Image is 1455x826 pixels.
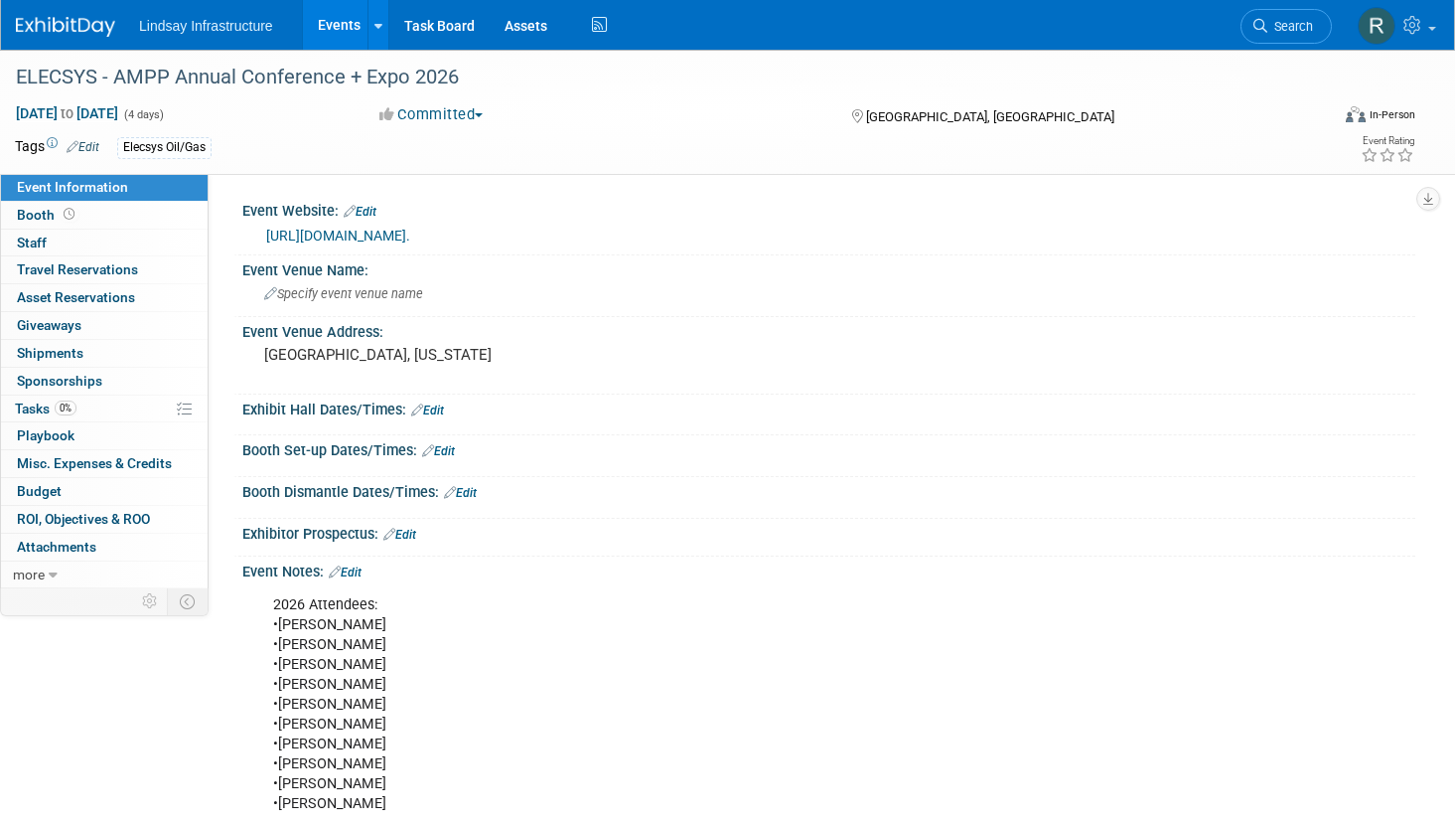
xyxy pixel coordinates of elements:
[242,317,1415,342] div: Event Venue Address:
[266,228,410,244] a: [URL][DOMAIN_NAME].
[17,207,78,223] span: Booth
[1,422,208,449] a: Playbook
[1358,7,1395,45] img: Ryan Wilcox
[17,539,96,555] span: Attachments
[1267,19,1313,34] span: Search
[17,317,81,333] span: Giveaways
[58,105,76,121] span: to
[1240,9,1332,44] a: Search
[1,256,208,283] a: Travel Reservations
[444,486,477,500] a: Edit
[1,534,208,561] a: Attachments
[1,202,208,229] a: Booth
[1346,106,1366,122] img: Format-Inperson.png
[1,340,208,367] a: Shipments
[242,255,1415,280] div: Event Venue Name:
[17,427,74,443] span: Playbook
[13,567,45,582] span: more
[242,435,1415,461] div: Booth Set-up Dates/Times:
[344,205,376,219] a: Edit
[16,17,115,37] img: ExhibitDay
[15,104,119,122] span: [DATE] [DATE]
[17,373,102,389] span: Sponsorships
[383,528,416,542] a: Edit
[1,478,208,505] a: Budget
[1,396,208,422] a: Tasks0%
[15,401,76,416] span: Tasks
[67,140,99,154] a: Edit
[264,346,709,364] pre: [GEOGRAPHIC_DATA], [US_STATE]
[264,286,423,301] span: Specify event venue name
[372,104,491,125] button: Committed
[17,455,172,471] span: Misc. Expenses & Credits
[1,230,208,256] a: Staff
[60,207,78,222] span: Booth not reserved yet
[1361,136,1414,146] div: Event Rating
[1,450,208,477] a: Misc. Expenses & Credits
[422,444,455,458] a: Edit
[1,506,208,533] a: ROI, Objectives & ROO
[1,562,208,588] a: more
[242,477,1415,503] div: Booth Dismantle Dates/Times:
[133,588,168,614] td: Personalize Event Tab Strip
[168,588,209,614] td: Toggle Event Tabs
[17,261,138,277] span: Travel Reservations
[1369,107,1415,122] div: In-Person
[411,404,444,417] a: Edit
[329,566,362,579] a: Edit
[55,401,76,415] span: 0%
[866,109,1114,124] span: [GEOGRAPHIC_DATA], [GEOGRAPHIC_DATA]
[1,174,208,201] a: Event Information
[242,395,1415,420] div: Exhibit Hall Dates/Times:
[1,368,208,395] a: Sponsorships
[117,137,212,158] div: Elecsys Oil/Gas
[1207,103,1415,133] div: Event Format
[122,108,164,121] span: (4 days)
[242,196,1415,222] div: Event Website:
[242,557,1415,582] div: Event Notes:
[17,235,47,250] span: Staff
[17,483,62,499] span: Budget
[17,179,128,195] span: Event Information
[17,345,83,361] span: Shipments
[17,289,135,305] span: Asset Reservations
[1,284,208,311] a: Asset Reservations
[15,136,99,159] td: Tags
[1,312,208,339] a: Giveaways
[9,60,1296,95] div: ELECSYS - AMPP Annual Conference + Expo 2026
[139,18,273,34] span: Lindsay Infrastructure
[17,511,150,527] span: ROI, Objectives & ROO
[242,519,1415,545] div: Exhibitor Prospectus:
